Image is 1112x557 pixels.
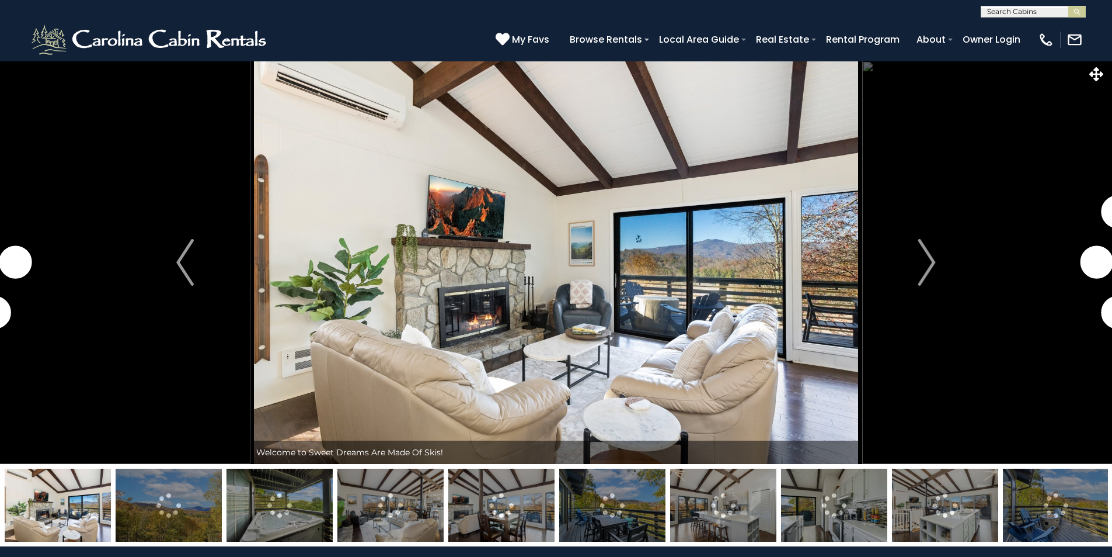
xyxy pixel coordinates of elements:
img: White-1-2.png [29,22,271,57]
a: Browse Rentals [564,29,648,50]
a: Owner Login [957,29,1026,50]
a: My Favs [496,32,552,47]
img: 167530466 [448,469,555,542]
img: arrow [176,239,194,286]
div: Welcome to Sweet Dreams Are Made Of Skis! [250,441,862,464]
img: phone-regular-white.png [1038,32,1054,48]
img: 167390704 [781,469,887,542]
img: 167530462 [5,469,111,542]
a: Real Estate [750,29,815,50]
img: 167390720 [116,469,222,542]
a: Local Area Guide [653,29,745,50]
img: arrow [918,239,936,286]
a: About [911,29,951,50]
img: mail-regular-white.png [1066,32,1083,48]
img: 167530465 [892,469,998,542]
button: Previous [120,61,250,464]
img: 167390716 [559,469,665,542]
button: Next [862,61,992,464]
img: 167530463 [337,469,444,542]
img: 167530464 [670,469,776,542]
a: Rental Program [820,29,905,50]
span: My Favs [512,32,549,47]
img: 167390717 [1003,469,1109,542]
img: 168962302 [226,469,333,542]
